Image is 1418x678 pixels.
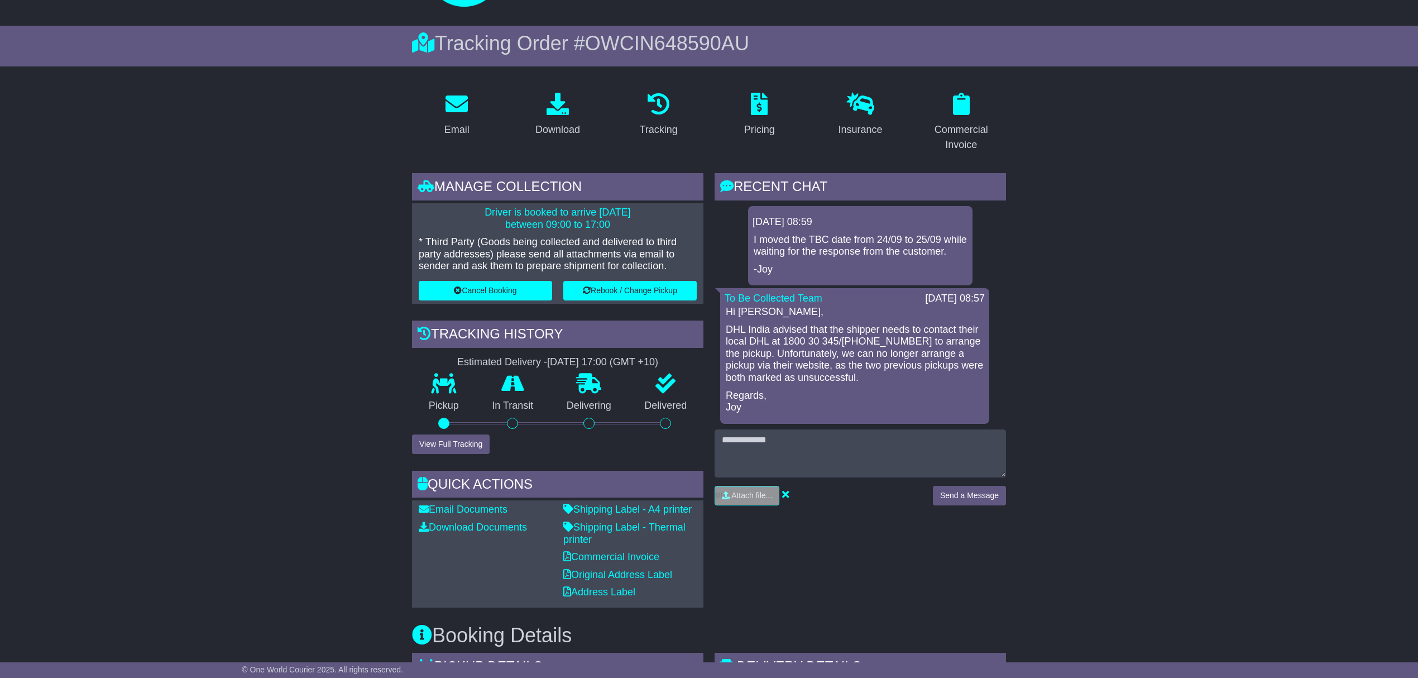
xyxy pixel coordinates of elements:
button: Rebook / Change Pickup [563,281,697,300]
p: * Third Party (Goods being collected and delivered to third party addresses) please send all atta... [419,236,697,273]
a: Shipping Label - A4 printer [563,504,692,515]
a: Original Address Label [563,569,672,580]
div: Tracking [640,122,678,137]
div: Manage collection [412,173,703,203]
a: Email Documents [419,504,507,515]
p: I moved the TBC date from 24/09 to 25/09 while waiting for the response from the customer. [754,234,967,258]
div: Estimated Delivery - [412,356,703,369]
div: Email [444,122,470,137]
button: Cancel Booking [419,281,552,300]
a: Email [437,89,477,141]
div: Commercial Invoice [923,122,999,152]
a: Download [528,89,587,141]
span: OWCIN648590AU [585,32,749,55]
button: View Full Tracking [412,435,490,454]
span: © One World Courier 2025. All rights reserved. [242,665,403,674]
div: [DATE] 08:57 [925,293,985,305]
p: Hi [PERSON_NAME], [726,306,984,318]
p: Regards, Joy [726,390,984,414]
a: Tracking [633,89,685,141]
a: Commercial Invoice [563,551,659,562]
a: Address Label [563,586,635,598]
a: Commercial Invoice [916,89,1006,156]
a: Download Documents [419,522,527,533]
h3: Booking Details [412,624,1006,647]
p: -Joy [754,264,967,276]
div: Tracking Order # [412,31,1006,55]
a: Pricing [737,89,782,141]
div: Insurance [838,122,882,137]
div: Pricing [744,122,775,137]
div: Tracking history [412,321,703,351]
div: Download [535,122,580,137]
a: Insurance [831,89,889,141]
p: In Transit [476,400,550,412]
div: RECENT CHAT [715,173,1006,203]
p: Delivering [550,400,628,412]
div: Quick Actions [412,471,703,501]
p: Driver is booked to arrive [DATE] between 09:00 to 17:00 [419,207,697,231]
div: [DATE] 17:00 (GMT +10) [547,356,658,369]
button: Send a Message [933,486,1006,505]
p: Pickup [412,400,476,412]
a: To Be Collected Team [725,293,822,304]
p: DHL India advised that the shipper needs to contact their local DHL at 1800 30 345/[PHONE_NUMBER]... [726,324,984,384]
a: Shipping Label - Thermal printer [563,522,686,545]
p: Delivered [628,400,704,412]
div: [DATE] 08:59 [753,216,968,228]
